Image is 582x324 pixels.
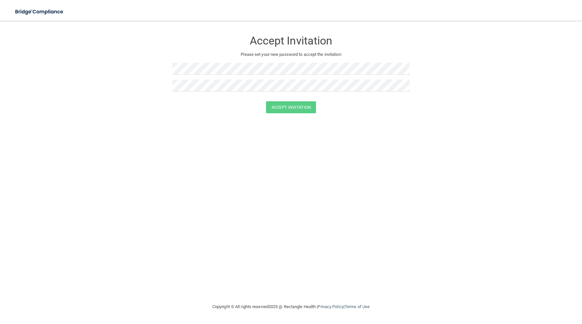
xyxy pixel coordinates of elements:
h3: Accept Invitation [172,35,410,47]
img: bridge_compliance_login_screen.278c3ca4.svg [10,5,70,19]
button: Accept Invitation [266,101,316,113]
p: Please set your new password to accept the invitation [177,51,405,58]
a: Privacy Policy [318,304,343,309]
div: Copyright © All rights reserved 2025 @ Rectangle Health | | [172,296,410,317]
a: Terms of Use [345,304,370,309]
